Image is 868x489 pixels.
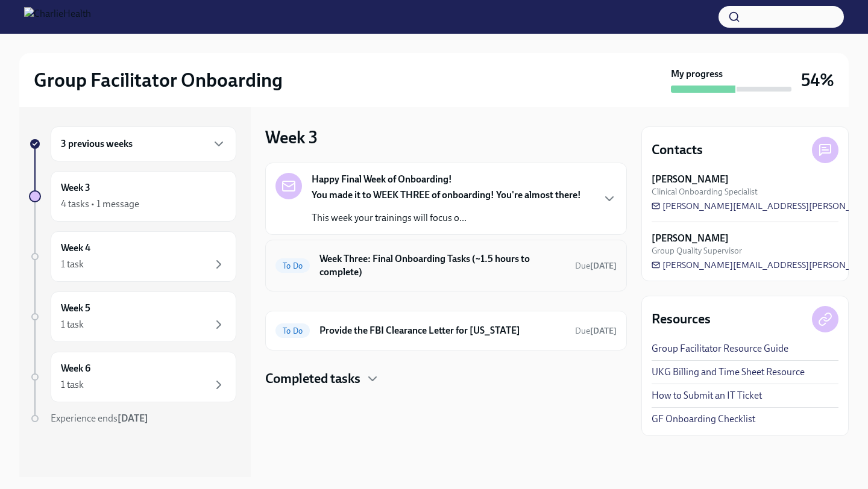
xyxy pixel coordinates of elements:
h6: Week 4 [61,241,90,255]
a: Week 34 tasks • 1 message [29,171,236,222]
h6: Week 6 [61,362,90,375]
span: Experience ends [51,413,148,424]
h3: Week 3 [265,126,318,148]
strong: [PERSON_NAME] [652,173,729,186]
p: This week your trainings will focus o... [312,211,581,225]
img: CharlieHealth [24,7,91,26]
h6: Week 5 [61,302,90,315]
h4: Resources [652,310,711,328]
strong: Happy Final Week of Onboarding! [312,173,452,186]
h6: Week 3 [61,181,90,195]
a: Week 61 task [29,352,236,402]
h6: Provide the FBI Clearance Letter for [US_STATE] [319,324,565,337]
strong: [DATE] [118,413,148,424]
h4: Contacts [652,141,703,159]
strong: [DATE] [590,261,617,271]
a: Week 41 task [29,231,236,282]
strong: [PERSON_NAME] [652,232,729,245]
div: 1 task [61,378,84,391]
span: To Do [275,326,310,335]
span: Clinical Onboarding Specialist [652,186,758,198]
a: Group Facilitator Resource Guide [652,342,788,355]
h4: Completed tasks [265,370,360,388]
span: To Do [275,261,310,270]
a: UKG Billing and Time Sheet Resource [652,366,805,379]
strong: You made it to WEEK THREE of onboarding! You're almost there! [312,189,581,201]
span: Group Quality Supervisor [652,245,742,257]
div: 3 previous weeks [51,126,236,161]
span: September 9th, 2025 10:00 [575,325,617,337]
a: Week 51 task [29,291,236,342]
h2: Group Facilitator Onboarding [34,68,283,92]
div: 1 task [61,258,84,271]
strong: My progress [671,67,723,81]
a: To DoWeek Three: Final Onboarding Tasks (~1.5 hours to complete)Due[DATE] [275,250,617,281]
h3: 54% [801,69,834,91]
a: GF Onboarding Checklist [652,413,755,426]
strong: [DATE] [590,326,617,336]
h6: Week Three: Final Onboarding Tasks (~1.5 hours to complete) [319,252,565,279]
span: Due [575,261,617,271]
span: Due [575,326,617,336]
span: August 23rd, 2025 10:00 [575,260,617,272]
div: 1 task [61,318,84,331]
a: How to Submit an IT Ticket [652,389,762,402]
h6: 3 previous weeks [61,137,133,151]
div: Completed tasks [265,370,627,388]
div: 4 tasks • 1 message [61,198,139,211]
a: To DoProvide the FBI Clearance Letter for [US_STATE]Due[DATE] [275,321,617,340]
